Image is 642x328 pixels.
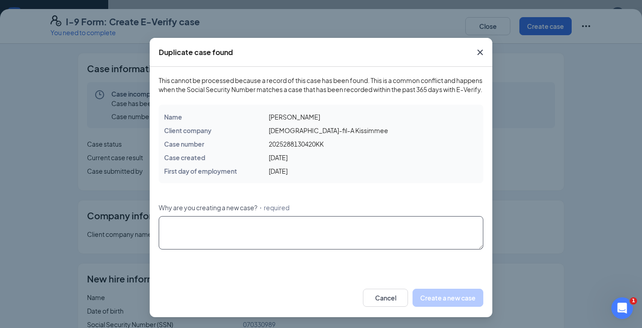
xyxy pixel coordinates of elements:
span: [DATE] [269,167,288,175]
span: Name [164,113,182,121]
span: 2025288130420KK [269,140,324,148]
button: Create a new case [413,289,483,307]
span: ・required [257,203,289,212]
span: [DEMOGRAPHIC_DATA]-fil-A Kissimmee [269,126,388,134]
button: Cancel [363,289,408,307]
span: [DATE] [269,153,288,162]
span: [PERSON_NAME] [269,113,320,121]
svg: Cross [475,47,486,58]
button: Close [468,38,492,67]
span: First day of employment [164,167,237,175]
iframe: Intercom live chat [611,297,633,319]
span: 1 [630,297,637,305]
span: This cannot be processed because a record of this case has been found. This is a common conflict ... [159,76,483,94]
span: Case created [164,153,205,162]
span: Client company [164,126,211,134]
div: Duplicate case found [159,47,233,57]
span: Why are you creating a new case? [159,203,257,212]
span: Case number [164,140,204,148]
